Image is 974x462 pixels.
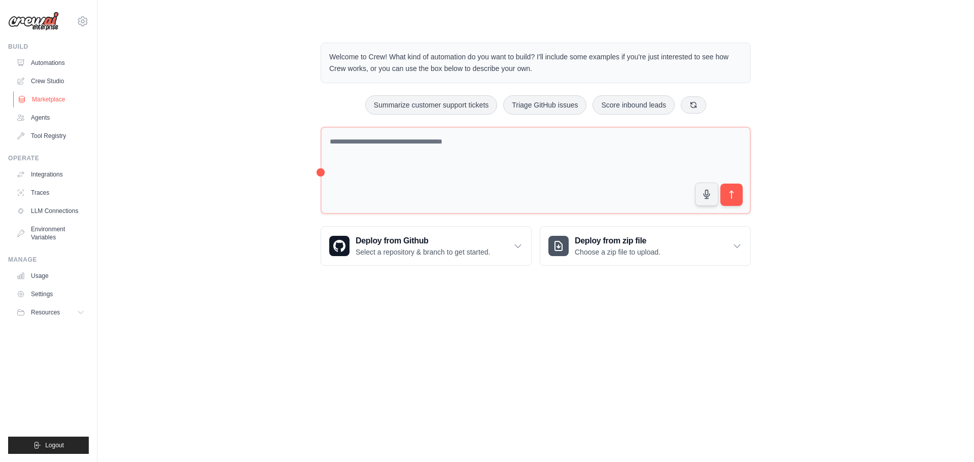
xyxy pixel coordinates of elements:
a: Agents [12,110,89,126]
p: Welcome to Crew! What kind of automation do you want to build? I'll include some examples if you'... [329,51,742,75]
a: Environment Variables [12,221,89,245]
a: Usage [12,268,89,284]
a: Marketplace [13,91,90,108]
span: Resources [31,308,60,316]
button: Score inbound leads [593,95,675,115]
a: Tool Registry [12,128,89,144]
h3: Deploy from zip file [575,235,660,247]
button: Logout [8,437,89,454]
a: Integrations [12,166,89,183]
div: Manage [8,256,89,264]
h3: Deploy from Github [356,235,490,247]
a: Automations [12,55,89,71]
a: LLM Connections [12,203,89,219]
p: Choose a zip file to upload. [575,247,660,257]
div: Operate [8,154,89,162]
img: Logo [8,12,59,31]
button: Triage GitHub issues [503,95,586,115]
a: Settings [12,286,89,302]
span: Logout [45,441,64,449]
div: Build [8,43,89,51]
iframe: Chat Widget [923,413,974,462]
button: Resources [12,304,89,321]
a: Crew Studio [12,73,89,89]
a: Traces [12,185,89,201]
p: Select a repository & branch to get started. [356,247,490,257]
button: Summarize customer support tickets [365,95,497,115]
